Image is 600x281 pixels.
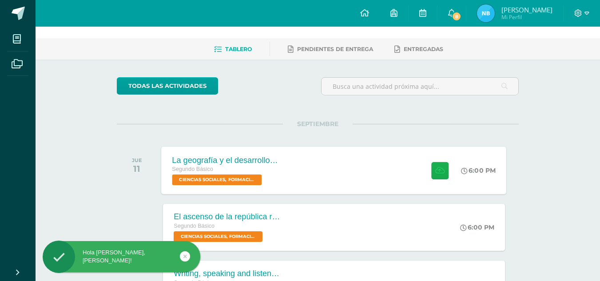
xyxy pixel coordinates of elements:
[43,249,200,265] div: Hola [PERSON_NAME], [PERSON_NAME]!
[460,223,494,231] div: 6:00 PM
[501,13,552,21] span: Mi Perfil
[132,163,142,174] div: 11
[174,212,280,222] div: El ascenso de la república romana
[174,269,280,278] div: Writing, speaking and listening.
[214,42,252,56] a: Tablero
[477,4,495,22] img: 420ffa6ce9e7ead82f6aec278d797962.png
[174,223,215,229] span: Segundo Básico
[225,46,252,52] span: Tablero
[172,174,262,185] span: CIENCIAS SOCIALES, FORMACIÓN CIUDADANA E INTERCULTURALIDAD 'Sección B'
[461,166,496,174] div: 6:00 PM
[394,42,443,56] a: Entregadas
[452,12,461,21] span: 8
[404,46,443,52] span: Entregadas
[288,42,373,56] a: Pendientes de entrega
[174,231,262,242] span: CIENCIAS SOCIALES, FORMACIÓN CIUDADANA E INTERCULTURALIDAD 'Sección B'
[501,5,552,14] span: [PERSON_NAME]
[172,166,214,172] span: Segundo Básico
[132,157,142,163] div: JUE
[322,78,518,95] input: Busca una actividad próxima aquí...
[283,120,353,128] span: SEPTIEMBRE
[297,46,373,52] span: Pendientes de entrega
[117,77,218,95] a: todas las Actividades
[172,155,280,165] div: La geografía y el desarrollo inicial de [GEOGRAPHIC_DATA]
